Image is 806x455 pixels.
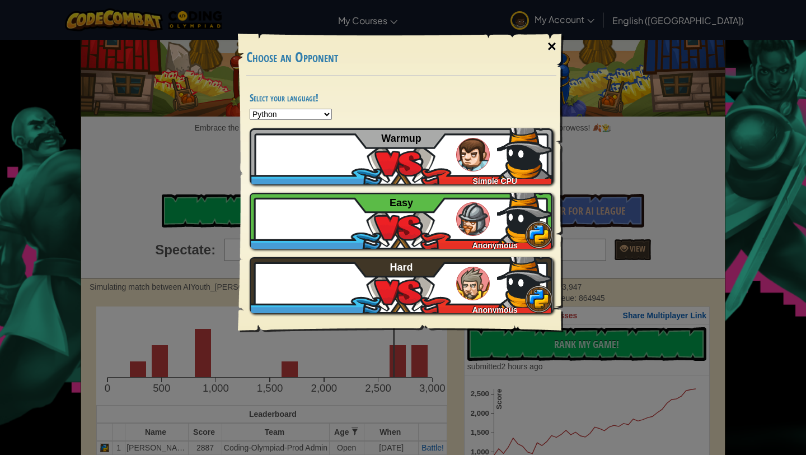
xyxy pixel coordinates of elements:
img: 10AAAAAZJREFUAwBFauGpt4dUdgAAAABJRU5ErkJggg== [497,187,553,243]
a: Anonymous [250,193,553,249]
a: Simple CPU [250,128,553,184]
span: Easy [390,197,413,208]
h4: Select your language! [250,92,553,103]
span: Hard [390,262,413,273]
img: humans_ladder_hard.png [456,267,490,300]
img: 10AAAAAZJREFUAwBFauGpt4dUdgAAAABJRU5ErkJggg== [497,252,553,308]
img: humans_ladder_tutorial.png [456,138,490,171]
div: × [539,30,565,63]
h3: Choose an Opponent [246,50,556,65]
img: 10AAAAAZJREFUAwBFauGpt4dUdgAAAABJRU5ErkJggg== [497,123,553,179]
a: Anonymous [250,257,553,313]
span: Simple CPU [473,177,517,185]
span: Anonymous [472,241,518,250]
span: Anonymous [472,305,518,314]
img: humans_ladder_easy.png [456,202,490,236]
span: Warmup [381,133,421,144]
